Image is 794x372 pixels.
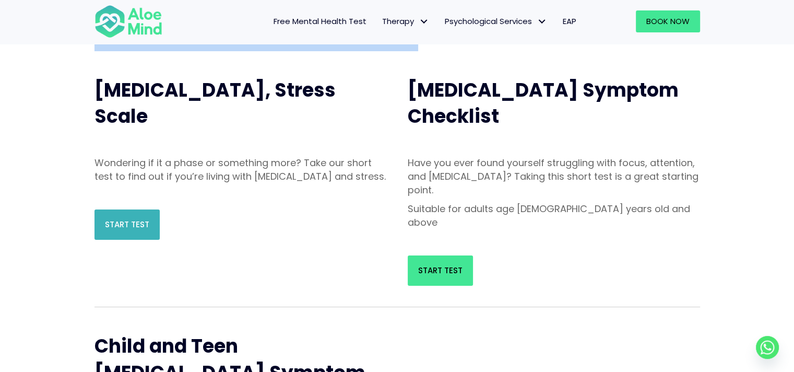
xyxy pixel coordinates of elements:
a: Whatsapp [756,336,779,359]
span: Start Test [105,219,149,230]
span: Therapy [382,16,429,27]
nav: Menu [176,10,584,32]
a: TherapyTherapy: submenu [374,10,437,32]
a: Book Now [636,10,700,32]
span: Start Test [418,265,463,276]
a: Start Test [408,255,473,286]
span: [MEDICAL_DATA] Symptom Checklist [408,77,679,130]
a: Start Test [94,210,160,240]
img: Aloe mind Logo [94,4,162,39]
span: EAP [563,16,576,27]
span: Psychological Services [445,16,547,27]
span: Therapy: submenu [417,14,432,29]
span: Free Mental Health Test [274,16,366,27]
a: EAP [555,10,584,32]
span: Psychological Services: submenu [535,14,550,29]
span: [MEDICAL_DATA], Stress Scale [94,77,336,130]
span: Book Now [646,16,690,27]
a: Free Mental Health Test [266,10,374,32]
p: Suitable for adults age [DEMOGRAPHIC_DATA] years old and above [408,202,700,229]
p: Have you ever found yourself struggling with focus, attention, and [MEDICAL_DATA]? Taking this sh... [408,156,700,197]
p: Wondering if it a phase or something more? Take our short test to find out if you’re living with ... [94,156,387,183]
a: Psychological ServicesPsychological Services: submenu [437,10,555,32]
